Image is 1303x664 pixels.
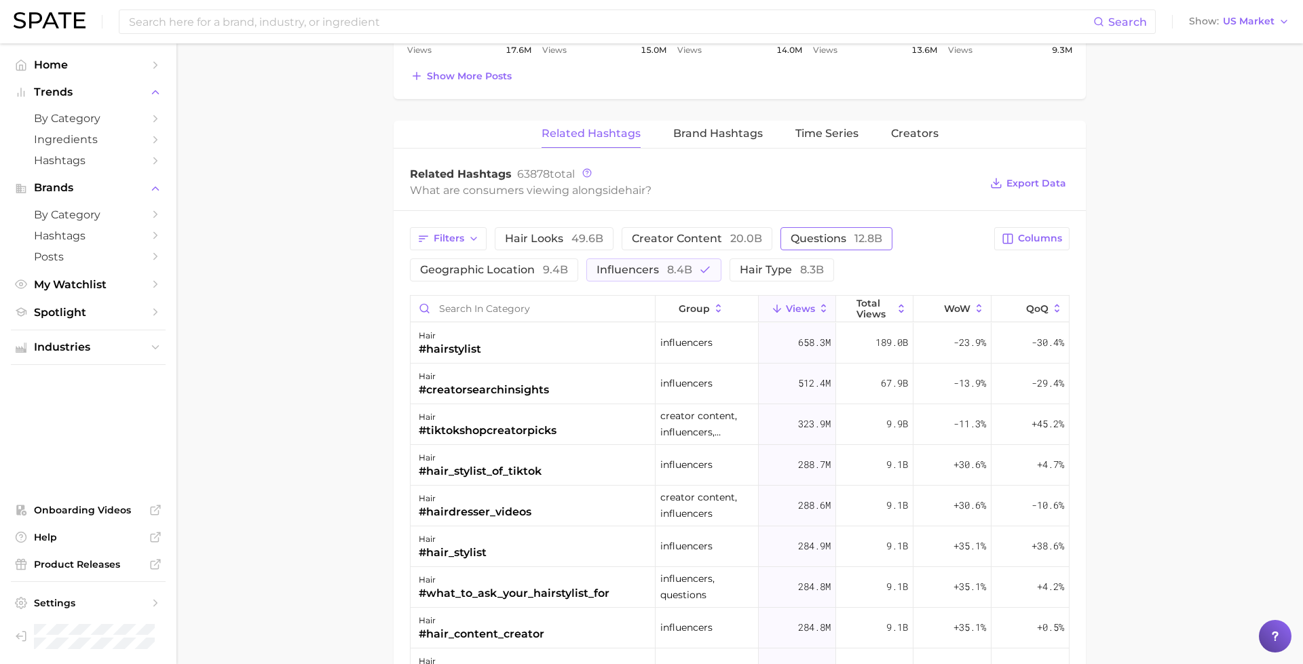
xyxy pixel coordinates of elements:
span: Views [813,42,837,58]
img: SPATE [14,12,86,28]
button: hair#hair_stylistinfluencers284.9m9.1b+35.1%+38.6% [411,526,1069,567]
span: 288.7m [798,456,831,473]
a: Posts [11,246,166,267]
button: QoQ [992,296,1069,322]
span: 9.3m [1052,42,1072,58]
span: Views [677,42,702,58]
span: 17.6m [506,42,531,58]
span: influencers [597,265,692,275]
div: hair [419,572,609,588]
span: 9.1b [886,579,908,595]
span: 189.0b [875,334,908,351]
span: geographic location [420,265,568,275]
span: 9.9b [886,416,908,432]
span: creator content [632,233,762,244]
span: -10.6% [1032,497,1064,513]
span: 284.9m [798,538,831,554]
a: Hashtags [11,225,166,246]
span: Product Releases [34,558,143,570]
button: hair#hairstylistinfluencers658.3m189.0b-23.9%-30.4% [411,323,1069,364]
span: Ingredients [34,133,143,146]
div: hair [419,531,487,547]
span: +35.1% [953,619,986,636]
span: influencers [660,538,713,554]
div: hair [419,612,544,629]
a: Log out. Currently logged in as Brennan McVicar with e-mail brennan@spate.nyc. [11,620,166,653]
button: Export Data [987,174,1070,193]
div: #hairstylist [419,341,481,357]
span: Views [786,303,815,314]
span: 658.3m [798,334,831,351]
span: influencers [660,375,713,391]
a: by Category [11,108,166,129]
span: Related Hashtags [410,168,512,180]
span: group [679,303,710,314]
button: hair#hair_stylist_of_tiktokinfluencers288.7m9.1b+30.6%+4.7% [411,445,1069,486]
span: +4.2% [1037,579,1064,595]
span: by Category [34,112,143,125]
span: 63878 [517,168,550,180]
a: Hashtags [11,150,166,171]
span: +35.1% [953,579,986,595]
a: My Watchlist [11,274,166,295]
span: hair looks [505,233,603,244]
div: #what_to_ask_your_hairstylist_for [411,567,656,608]
input: Search here for a brand, industry, or ingredient [128,10,1093,33]
span: +45.2% [1032,416,1064,432]
span: +4.7% [1037,456,1064,473]
span: creator content, influencers, retailers [660,408,753,440]
span: 14.0m [776,42,802,58]
span: Search [1108,16,1147,28]
span: Brands [34,182,143,194]
span: Views [407,42,432,58]
span: 512.4m [798,375,831,391]
span: 12.8b [854,232,882,245]
span: 20.0b [730,232,762,245]
span: QoQ [1026,303,1049,314]
span: influencers [660,456,713,473]
button: Brands [11,178,166,198]
span: 67.9b [881,375,908,391]
div: #hair_stylist_of_tiktok [419,463,542,480]
span: US Market [1223,18,1274,25]
a: Onboarding Videos [11,500,166,520]
div: hair [419,490,531,507]
div: #what_to_ask_your_hairstylist_for [419,585,609,602]
span: Views [948,42,972,58]
span: Filters [434,233,464,244]
span: Columns [1018,233,1062,244]
input: Search in category [411,296,655,321]
span: influencers [660,619,713,636]
span: Time Series [795,128,858,140]
span: Related Hashtags [542,128,641,140]
span: Industries [34,341,143,353]
span: Brand Hashtags [673,128,763,140]
a: Settings [11,593,166,613]
span: Hashtags [34,154,143,167]
span: Creators [891,128,939,140]
button: ShowUS Market [1186,13,1293,31]
span: -29.4% [1032,375,1064,391]
span: Views [542,42,567,58]
span: +35.1% [953,538,986,554]
button: Industries [11,337,166,357]
span: 13.6m [911,42,937,58]
button: hair#creatorsearchinsightsinfluencers512.4m67.9b-13.9%-29.4% [411,364,1069,404]
a: Home [11,54,166,75]
span: 9.1b [886,619,908,636]
span: influencers, questions [660,570,753,603]
span: 284.8m [798,619,831,636]
a: by Category [11,204,166,225]
div: hair [419,368,549,385]
button: WoW [913,296,991,322]
button: Total Views [836,296,913,322]
button: Views [759,296,836,322]
button: Show more posts [407,66,515,85]
span: WoW [944,303,970,314]
span: creator content, influencers [660,489,753,522]
span: My Watchlist [34,278,143,291]
span: 288.6m [798,497,831,513]
span: total [517,168,575,180]
button: hair#what_to_ask_your_hairstylist_forinfluencers, questions284.8m9.1b+35.1%+4.2% [411,567,1069,608]
button: Columns [994,227,1070,250]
